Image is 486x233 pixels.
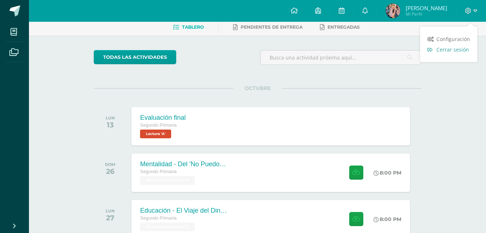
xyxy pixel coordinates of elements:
a: todas las Actividades [94,50,176,64]
span: Segundo Primaria [140,123,177,128]
span: Tablero [182,24,204,30]
span: [PERSON_NAME] [406,4,447,12]
div: 8:00 PM [373,216,401,222]
input: Busca una actividad próxima aquí... [261,50,421,65]
span: Finanzas Personales 'U' [140,176,195,185]
div: 13 [106,120,115,129]
div: 26 [105,167,115,176]
img: 92a6486921d0d9f9fc7133f57aa3d65a.png [386,4,400,18]
span: Lectura 'A' [140,130,171,138]
div: 27 [106,213,115,222]
span: Cerrar sesión [436,46,469,53]
span: Segundo Primaria [140,169,177,174]
a: Pendientes de entrega [233,21,303,33]
div: LUN [106,115,115,120]
a: Tablero [173,21,204,33]
span: Pendientes de entrega [241,24,303,30]
div: Educación - El Viaje del Dinero [140,207,227,214]
a: Cerrar sesión [420,44,477,55]
span: Finanzas Personales 'U' [140,222,195,231]
span: Segundo Primaria [140,216,177,221]
span: Entregadas [327,24,360,30]
a: Configuración [420,34,477,44]
div: Evaluación final [140,114,186,122]
div: Mentalidad - Del 'No Puedo' al '¿Cómo Puedo?' [140,160,227,168]
span: Mi Perfil [406,11,447,17]
div: DOM [105,162,115,167]
a: Entregadas [320,21,360,33]
span: Configuración [436,36,470,42]
div: LUN [106,208,115,213]
span: OCTUBRE [233,85,282,91]
div: 8:00 PM [373,169,401,176]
